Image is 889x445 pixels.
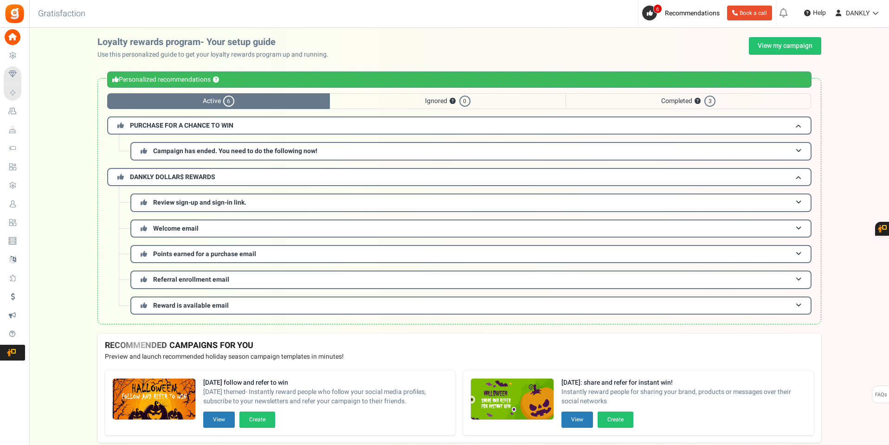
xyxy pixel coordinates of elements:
[107,71,812,88] div: Personalized recommendations
[695,98,701,104] button: ?
[727,6,772,20] a: Book a call
[153,224,199,233] span: Welcome email
[239,412,275,428] button: Create
[107,93,330,109] span: Active
[566,93,811,109] span: Completed
[153,198,246,207] span: Review sign-up and sign-in link.
[203,412,235,428] button: View
[213,77,219,83] button: ?
[459,96,470,107] span: 0
[653,4,662,13] span: 6
[811,8,826,18] span: Help
[153,146,317,156] span: Campaign has ended. You need to do the following now!
[704,96,715,107] span: 3
[330,93,566,109] span: Ignored
[749,37,821,55] a: View my campaign
[561,378,806,387] strong: [DATE]: share and refer for instant win!
[846,8,870,18] span: DANKLY
[153,249,256,259] span: Points earned for a purchase email
[223,96,234,107] span: 6
[203,387,448,406] span: [DATE] themed- Instantly reward people who follow your social media profiles, subscribe to your n...
[105,352,814,361] p: Preview and launch recommended holiday season campaign templates in minutes!
[105,341,814,350] h4: RECOMMENDED CAMPAIGNS FOR YOU
[97,37,336,47] h2: Loyalty rewards program- Your setup guide
[97,50,336,59] p: Use this personalized guide to get your loyalty rewards program up and running.
[665,8,720,18] span: Recommendations
[4,3,25,24] img: Gratisfaction
[471,379,554,420] img: Recommended Campaigns
[130,121,233,130] span: PURCHASE FOR A CHANCE TO WIN
[130,172,215,182] span: DANKLY DOLLAR$ REWARDS
[113,379,195,420] img: Recommended Campaigns
[642,6,723,20] a: 6 Recommendations
[598,412,633,428] button: Create
[203,378,448,387] strong: [DATE] follow and refer to win
[561,387,806,406] span: Instantly reward people for sharing your brand, products or messages over their social networks
[153,301,229,310] span: Reward is available email
[561,412,593,428] button: View
[28,5,96,23] h3: Gratisfaction
[153,275,229,284] span: Referral enrollment email
[800,6,830,20] a: Help
[875,386,887,404] span: FAQs
[450,98,456,104] button: ?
